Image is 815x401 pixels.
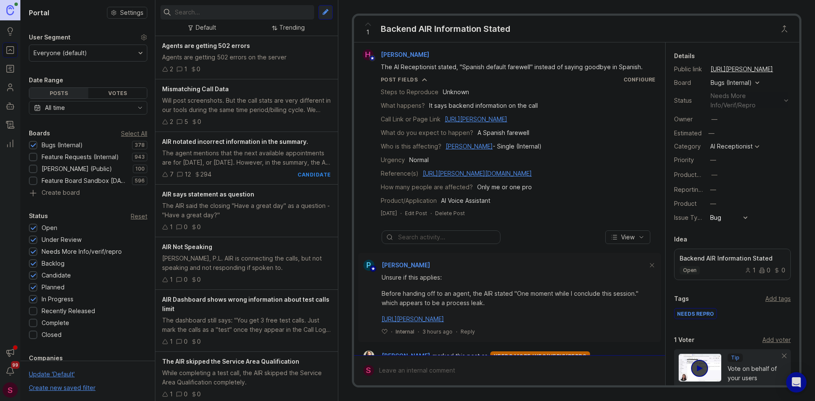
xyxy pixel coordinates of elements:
[765,294,791,303] div: Add tags
[42,164,112,174] div: [PERSON_NAME] (Public)
[363,351,374,362] img: Ysabelle Eugenio
[776,20,793,37] button: Close button
[774,267,785,273] div: 0
[381,23,510,35] div: Backend AIR Information Stated
[400,210,402,217] div: ·
[478,128,529,137] div: A Spanish farewell
[381,182,473,192] div: How many people are affected?
[42,306,95,316] div: Recently Released
[381,62,648,72] div: The AI Receptionist stated, "Spanish default farewell" instead of saying goodbye in Spanish.
[709,169,720,180] button: ProductboardID
[184,222,188,232] div: 0
[621,233,635,241] span: View
[184,275,188,284] div: 0
[446,143,493,150] a: [PERSON_NAME]
[357,49,436,60] a: H[PERSON_NAME]
[409,155,429,165] div: Normal
[381,76,418,83] div: Post Fields
[710,143,753,149] div: AI Receptionist
[170,222,173,232] div: 1
[121,131,147,136] div: Select All
[624,76,655,83] a: Configure
[162,42,250,49] span: Agents are getting 502 errors
[381,101,425,110] div: What happens?
[170,170,174,179] div: 7
[42,318,69,328] div: Complete
[42,330,62,339] div: Closed
[3,61,18,76] a: Roadmaps
[358,351,433,362] a: Ysabelle Eugenio[PERSON_NAME]
[710,213,721,222] div: Bug
[197,275,201,284] div: 0
[162,358,299,365] span: The AIR skipped the Service Area Qualification
[197,337,201,346] div: 0
[170,275,173,284] div: 1
[382,289,647,308] div: Before handing off to an agent, the AIR stated "One moment while I conclude this session." which ...
[42,259,65,268] div: Backlog
[674,51,695,61] div: Details
[731,354,739,361] p: Tip
[423,170,532,177] a: [URL][PERSON_NAME][DOMAIN_NAME]
[184,337,188,346] div: 0
[710,155,716,165] div: —
[135,154,145,160] p: 943
[162,138,308,145] span: AIR notated incorrect information in the summary.
[381,142,441,151] div: Who is this affecting?
[443,87,469,97] div: Unknown
[429,101,538,110] div: It says backend information on the call
[678,353,722,382] img: video-thumbnail-vote-d41b83416815613422e2ca741bf692cc.jpg
[382,315,444,322] a: [URL][PERSON_NAME]
[762,335,791,345] div: Add voter
[674,130,702,136] div: Estimated
[155,237,338,290] a: AIR Not Speaking[PERSON_NAME], P.L. AIR is connecting the calls, but not speaking and not respond...
[3,98,18,114] a: Autopilot
[728,364,782,383] div: Vote on behalf of your users
[418,328,419,335] div: ·
[381,115,441,124] div: Call Link or Page Link
[298,171,331,178] div: candidate
[3,42,18,58] a: Portal
[196,23,216,32] div: Default
[369,55,375,62] img: member badge
[674,96,704,105] div: Status
[197,64,200,74] div: 0
[3,24,18,39] a: Ideas
[433,351,488,361] span: marked this post as
[391,328,392,335] div: ·
[170,117,173,126] div: 2
[155,290,338,352] a: AIR Dashboard shows wrong information about test calls limitThe dashboard still says: "You get 3 ...
[162,191,254,198] span: AIR says statement as question
[279,23,305,32] div: Trending
[6,5,14,15] img: Canny Home
[382,273,647,282] div: Unsure if this applies:
[674,249,791,280] a: Backend AIR Information Statedopen100
[162,85,229,93] span: Mismatching Call Data
[162,243,212,250] span: AIR Not Speaking
[435,210,465,217] div: Delete Post
[490,351,590,361] div: needs more info/verif/repro
[107,7,147,19] button: Settings
[674,78,704,87] div: Board
[3,382,18,398] button: S
[42,235,81,244] div: Under Review
[3,117,18,132] a: Changelog
[405,210,427,217] div: Edit Post
[135,142,145,149] p: 378
[683,267,697,274] p: open
[674,308,717,319] div: NEEDS REPRO
[155,132,338,185] a: AIR notated incorrect information in the summary.The agent mentions that the next available appoi...
[3,364,18,379] button: Notifications
[3,345,18,360] button: Announcements
[441,196,490,205] div: AI Voice Assistant
[680,254,785,263] p: Backend AIR Information Stated
[162,368,331,387] div: While completing a test call, the AIR skipped the Service Area Qualification completely.
[674,294,689,304] div: Tags
[184,117,188,126] div: 5
[162,316,331,334] div: The dashboard still says: "You get 3 free test calls. Just mark the calls as a "test" once they a...
[155,36,338,79] a: Agents are getting 502 errorsAgents are getting 502 errors on the server210
[29,353,63,363] div: Companies
[674,335,694,345] div: 1 Voter
[133,104,147,111] svg: toggle icon
[370,266,376,272] img: member badge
